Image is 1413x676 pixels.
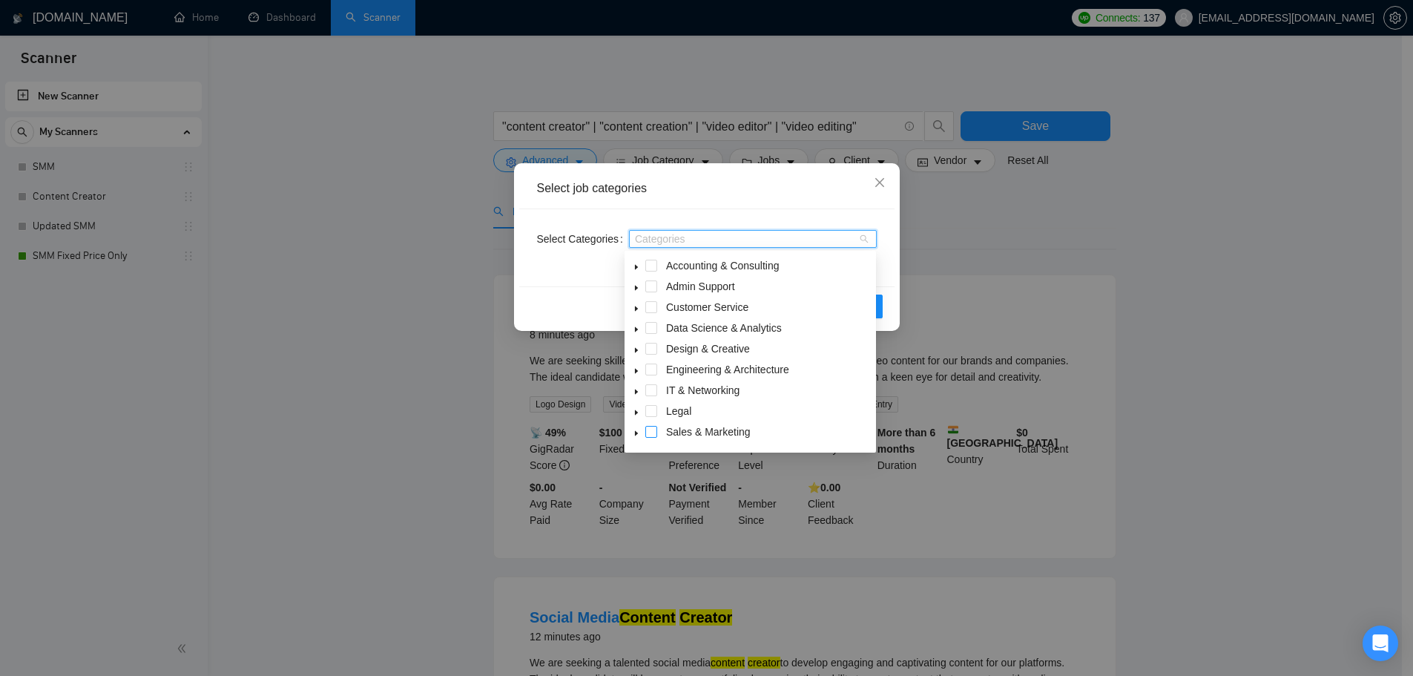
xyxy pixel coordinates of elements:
[633,305,640,312] span: caret-down
[633,284,640,292] span: caret-down
[666,405,691,417] span: Legal
[666,280,735,292] span: Admin Support
[666,322,782,334] span: Data Science & Analytics
[537,180,877,197] div: Select job categories
[633,367,640,375] span: caret-down
[633,409,640,416] span: caret-down
[666,384,740,396] span: IT & Networking
[663,361,873,378] span: Engineering & Architecture
[666,364,789,375] span: Engineering & Architecture
[663,444,873,462] span: Translation
[860,163,900,203] button: Close
[663,278,873,295] span: Admin Support
[663,402,873,420] span: Legal
[666,260,780,272] span: Accounting & Consulting
[633,263,640,271] span: caret-down
[663,257,873,275] span: Accounting & Consulting
[633,347,640,354] span: caret-down
[1363,626,1398,661] div: Open Intercom Messenger
[663,298,873,316] span: Customer Service
[633,430,640,437] span: caret-down
[666,426,751,438] span: Sales & Marketing
[633,326,640,333] span: caret-down
[635,233,638,245] input: Select Categories
[666,301,748,313] span: Customer Service
[666,343,750,355] span: Design & Creative
[633,388,640,396] span: caret-down
[537,227,629,251] label: Select Categories
[663,423,873,441] span: Sales & Marketing
[663,340,873,358] span: Design & Creative
[663,319,873,337] span: Data Science & Analytics
[874,177,886,188] span: close
[663,381,873,399] span: IT & Networking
